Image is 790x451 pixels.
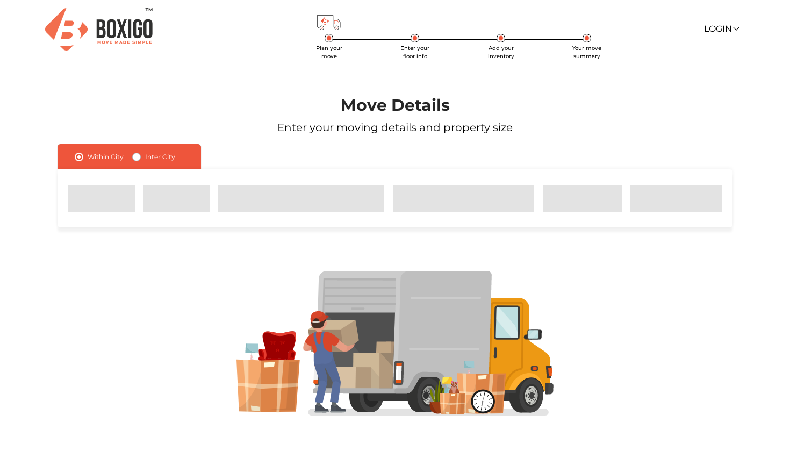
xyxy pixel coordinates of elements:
span: Enter your floor info [400,45,429,60]
label: Within City [88,151,124,163]
img: Boxigo [45,8,153,51]
h1: Move Details [32,96,758,115]
span: Plan your move [316,45,342,60]
label: Inter City [145,151,175,163]
a: Login [704,24,738,34]
span: Add your inventory [488,45,514,60]
p: Enter your moving details and property size [32,119,758,135]
span: Your move summary [572,45,601,60]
